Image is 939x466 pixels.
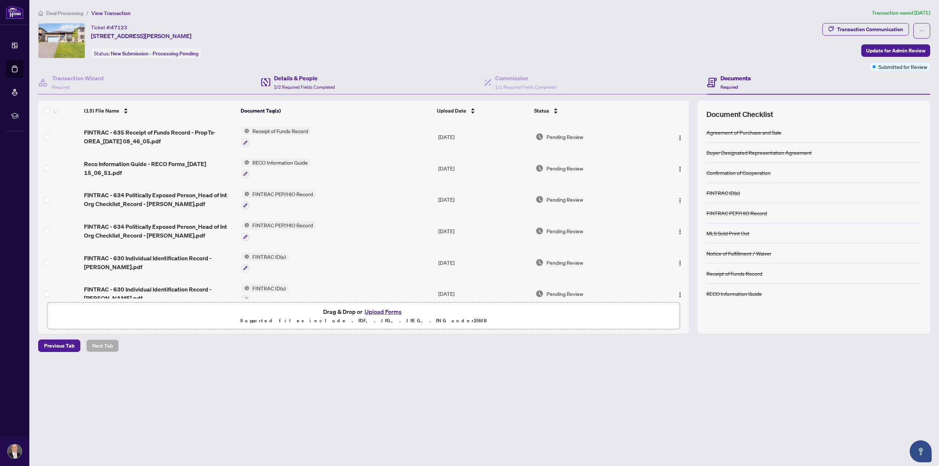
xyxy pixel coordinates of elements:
span: 1/1 Required Fields Completed [495,84,556,90]
span: 47123 [111,24,127,31]
button: Logo [674,194,686,205]
img: Document Status [536,133,544,141]
p: Supported files include .PDF, .JPG, .JPEG, .PNG under 25 MB [52,316,675,325]
div: Notice of Fulfillment / Waiver [706,249,771,257]
div: MLS Sold Print Out [706,229,749,237]
td: [DATE] [435,121,533,153]
img: Profile Icon [8,444,22,458]
img: Status Icon [241,221,249,229]
td: [DATE] [435,153,533,184]
span: FINTRAC ID(s) [249,284,289,292]
img: Logo [677,229,683,235]
span: Pending Review [547,227,583,235]
div: Transaction Communication [837,23,903,35]
h4: Commission [495,74,556,82]
span: Pending Review [547,258,583,267]
span: ellipsis [919,28,924,33]
span: FINTRAC PEP/HIO Record [249,221,316,229]
span: Required [52,84,70,90]
span: Deal Processing [46,10,83,16]
span: 2/2 Required Fields Completed [274,84,335,90]
span: Previous Tab [44,340,74,352]
span: Upload Date [437,107,466,115]
div: FINTRAC ID(s) [706,189,740,197]
img: Logo [677,198,683,203]
span: Pending Review [547,133,583,141]
button: Logo [674,257,686,268]
span: [STREET_ADDRESS][PERSON_NAME] [91,32,191,40]
span: FINTRAC PEP/HIO Record [249,190,316,198]
h4: Details & People [274,74,335,82]
span: Drag & Drop orUpload FormsSupported files include .PDF, .JPG, .JPEG, .PNG under25MB [47,302,680,330]
span: Pending Review [547,195,583,203]
img: Status Icon [241,158,249,166]
button: Logo [674,225,686,237]
td: [DATE] [435,247,533,278]
button: Status IconFINTRAC ID(s) [241,253,289,272]
span: FINTRAC - 630 Individual Identification Record - [PERSON_NAME].pdf [84,254,235,271]
span: (13) File Name [84,107,119,115]
li: / [86,9,88,17]
span: Submitted for Review [878,63,927,71]
div: Confirmation of Cooperation [706,169,771,177]
button: Logo [674,162,686,174]
img: Document Status [536,227,544,235]
span: Required [720,84,738,90]
img: logo [6,5,23,19]
td: [DATE] [435,184,533,216]
span: Status [534,107,549,115]
img: Logo [677,292,683,298]
span: FINTRAC - 634 Politically Exposed Person_Head of Int Org Checklist_Record - [PERSON_NAME].pdf [84,222,235,240]
td: [DATE] [435,215,533,247]
td: [DATE] [435,278,533,310]
article: Transaction saved [DATE] [872,9,930,17]
span: Receipt of Funds Record [249,127,311,135]
img: Logo [677,260,683,266]
button: Upload Forms [362,307,404,316]
button: Status IconFINTRAC PEP/HIO Record [241,221,316,241]
img: Status Icon [241,190,249,198]
img: Document Status [536,290,544,298]
h4: Documents [720,74,751,82]
span: Update for Admin Review [866,45,925,56]
h4: Transaction Wizard [52,74,104,82]
button: Previous Tab [38,340,80,352]
span: FINTRAC - 630 Individual Identification Record - [PERSON_NAME].pdf [84,285,235,302]
img: Document Status [536,164,544,172]
span: Pending Review [547,164,583,172]
span: Drag & Drop or [323,307,404,316]
img: Status Icon [241,253,249,261]
span: FINTRAC - 634 Politically Exposed Person_Head of Int Org Checklist_Record - [PERSON_NAME].pdf [84,191,235,208]
button: Transaction Communication [822,23,909,36]
span: Reco Information Guide - RECO Forms_[DATE] 15_06_51.pdf [84,159,235,177]
th: Upload Date [434,100,531,121]
span: RECO Information Guide [249,158,311,166]
button: Open asap [910,440,932,462]
th: Status [531,100,653,121]
img: Logo [677,135,683,141]
img: Status Icon [241,127,249,135]
div: Buyer Designated Representation Agreement [706,148,812,157]
span: home [38,11,43,16]
span: Pending Review [547,290,583,298]
div: RECO Information Guide [706,290,762,298]
button: Next Tab [86,340,119,352]
th: Document Tag(s) [238,100,434,121]
th: (13) File Name [81,100,238,121]
button: Status IconFINTRAC PEP/HIO Record [241,190,316,210]
span: Document Checklist [706,109,773,120]
button: Status IconRECO Information Guide [241,158,311,178]
img: Document Status [536,258,544,267]
button: Status IconFINTRAC ID(s) [241,284,289,304]
img: Document Status [536,195,544,203]
span: FINTRAC - 635 Receipt of Funds Record - PropTx-OREA_[DATE] 08_46_05.pdf [84,128,235,146]
img: Status Icon [241,284,249,292]
span: View Transaction [91,10,131,16]
span: FINTRAC ID(s) [249,253,289,261]
div: Ticket #: [91,23,127,32]
img: IMG-X12295417_1.jpg [39,23,85,58]
img: Logo [677,166,683,172]
button: Logo [674,288,686,300]
button: Status IconReceipt of Funds Record [241,127,311,147]
div: Agreement of Purchase and Sale [706,128,781,136]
